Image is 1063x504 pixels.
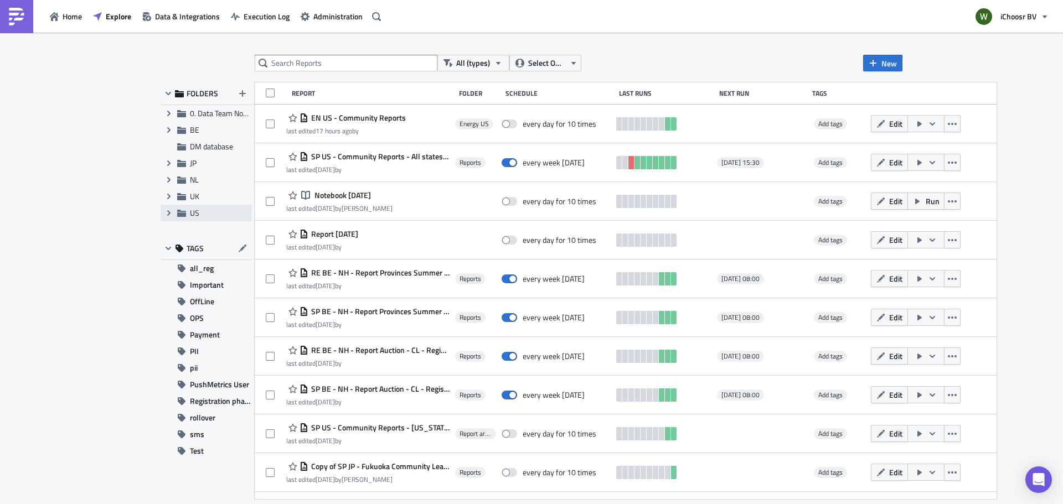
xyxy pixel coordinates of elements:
[308,229,358,239] span: Report 2025-09-08
[190,174,199,185] span: NL
[812,89,866,97] div: Tags
[190,443,204,459] span: Test
[889,195,902,207] span: Edit
[190,141,233,152] span: DM database
[460,468,481,477] span: Reports
[871,270,908,287] button: Edit
[187,243,204,253] span: TAGS
[316,242,335,252] time: 2025-09-08T13:57:49Z
[523,429,596,439] div: every day for 10 times
[161,426,252,443] button: sms
[87,8,137,25] a: Explore
[190,409,215,426] span: rollover
[460,352,481,361] span: Reports
[161,310,252,326] button: OPS
[190,207,199,219] span: US
[814,351,847,362] span: Add tags
[316,203,335,214] time: 2025-09-09T08:50:23Z
[871,464,908,481] button: Edit
[863,55,902,71] button: New
[190,326,220,343] span: Payment
[286,398,450,406] div: last edited by
[161,260,252,277] button: all_reg
[190,393,252,409] span: Registration phase
[523,390,585,400] div: every week on Monday
[818,389,843,400] span: Add tags
[286,475,450,484] div: last edited by [PERSON_NAME]
[889,466,902,478] span: Edit
[721,313,760,322] span: [DATE] 08:00
[814,389,847,401] span: Add tags
[161,293,252,310] button: OffLine
[814,157,847,168] span: Add tags
[814,118,847,129] span: Add tags
[889,273,902,284] span: Edit
[1025,466,1052,493] div: Open Intercom Messenger
[1000,11,1036,22] span: iChoosr BV
[523,274,585,284] div: every week on Monday
[619,89,714,97] div: Last Runs
[871,309,908,326] button: Edit
[974,7,993,26] img: Avatar
[308,384,450,394] span: SP BE - NH - Report Auction - CL - Registraties en Acceptatie fase Fall 2025
[161,343,252,360] button: PII
[818,235,843,245] span: Add tags
[818,351,843,361] span: Add tags
[286,243,358,251] div: last edited by
[161,326,252,343] button: Payment
[190,260,214,277] span: all_reg
[719,89,807,97] div: Next Run
[528,57,565,69] span: Select Owner
[523,351,585,361] div: every week on Monday
[871,386,908,403] button: Edit
[814,428,847,439] span: Add tags
[244,11,290,22] span: Execution Log
[814,273,847,284] span: Add tags
[286,127,406,135] div: last edited by
[286,359,450,367] div: last edited by
[509,55,581,71] button: Select Owner
[871,154,908,171] button: Edit
[969,4,1055,29] button: iChoosr BV
[161,443,252,459] button: Test
[316,397,335,407] time: 2025-09-03T09:33:54Z
[459,89,499,97] div: Folder
[460,119,489,128] span: Energy US
[818,157,843,168] span: Add tags
[889,157,902,168] span: Edit
[523,313,585,323] div: every week on Monday
[818,273,843,284] span: Add tags
[316,358,335,368] time: 2025-09-03T09:38:36Z
[926,195,940,207] span: Run
[161,409,252,426] button: rollover
[63,11,82,22] span: Home
[814,235,847,246] span: Add tags
[161,376,252,393] button: PushMetrics User
[312,190,371,200] span: Notebook 2025-09-09
[460,391,481,399] span: Reports
[814,312,847,323] span: Add tags
[456,57,490,69] span: All (types)
[106,11,131,22] span: Explore
[295,8,368,25] button: Administration
[460,313,481,322] span: Reports
[818,467,843,477] span: Add tags
[889,389,902,401] span: Edit
[137,8,225,25] button: Data & Integrations
[190,293,214,310] span: OffLine
[721,352,760,361] span: [DATE] 08:00
[308,113,406,123] span: EN US - Community Reports
[721,274,760,283] span: [DATE] 08:00
[907,193,945,210] button: Run
[818,428,843,439] span: Add tags
[190,310,204,326] span: OPS
[437,55,509,71] button: All (types)
[44,8,87,25] button: Home
[8,8,25,25] img: PushMetrics
[190,376,249,393] span: PushMetrics User
[308,423,450,433] span: SP US - Community Reports - Pennsylvania
[190,360,198,376] span: pii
